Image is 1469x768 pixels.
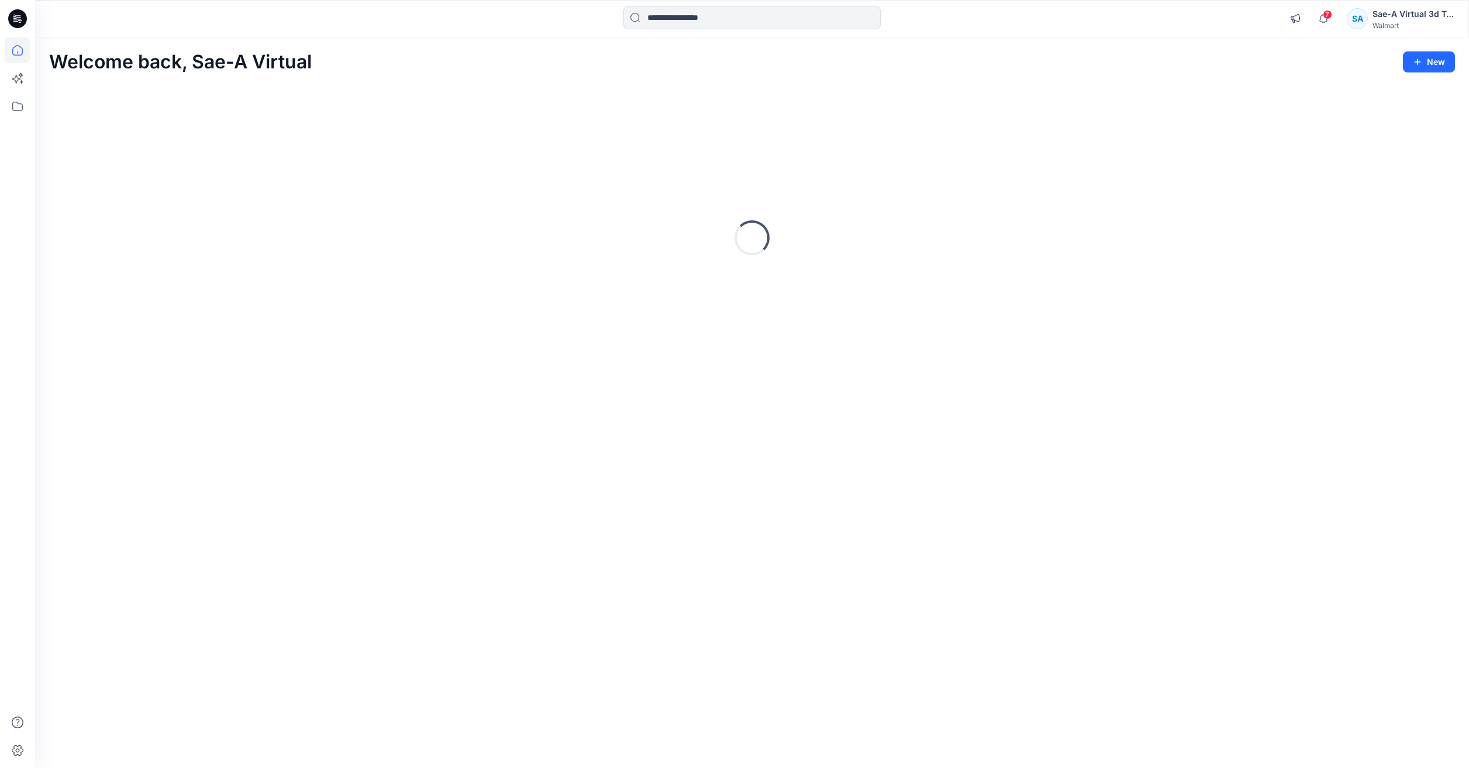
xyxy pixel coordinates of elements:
button: New [1403,51,1455,72]
div: Sae-A Virtual 3d Team [1373,7,1454,21]
div: Walmart [1373,21,1454,30]
div: SA [1347,8,1368,29]
span: 7 [1323,10,1332,19]
h2: Welcome back, Sae-A Virtual [49,51,312,73]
